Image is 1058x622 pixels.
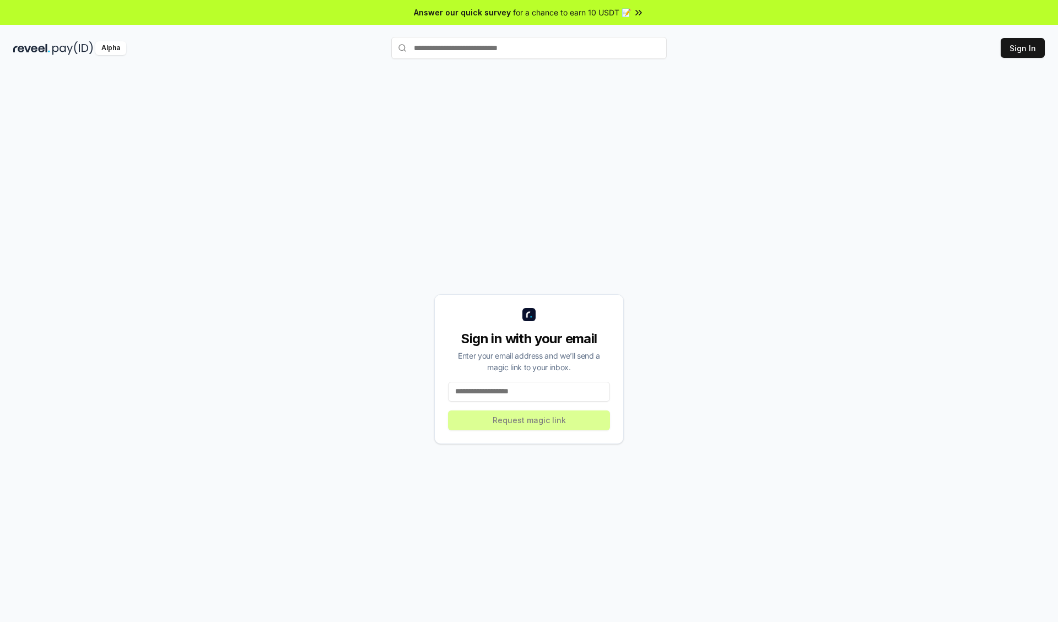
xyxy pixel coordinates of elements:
div: Enter your email address and we’ll send a magic link to your inbox. [448,350,610,373]
span: Answer our quick survey [414,7,511,18]
button: Sign In [1001,38,1045,58]
img: reveel_dark [13,41,50,55]
span: for a chance to earn 10 USDT 📝 [513,7,631,18]
div: Alpha [95,41,126,55]
div: Sign in with your email [448,330,610,348]
img: logo_small [522,308,536,321]
img: pay_id [52,41,93,55]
